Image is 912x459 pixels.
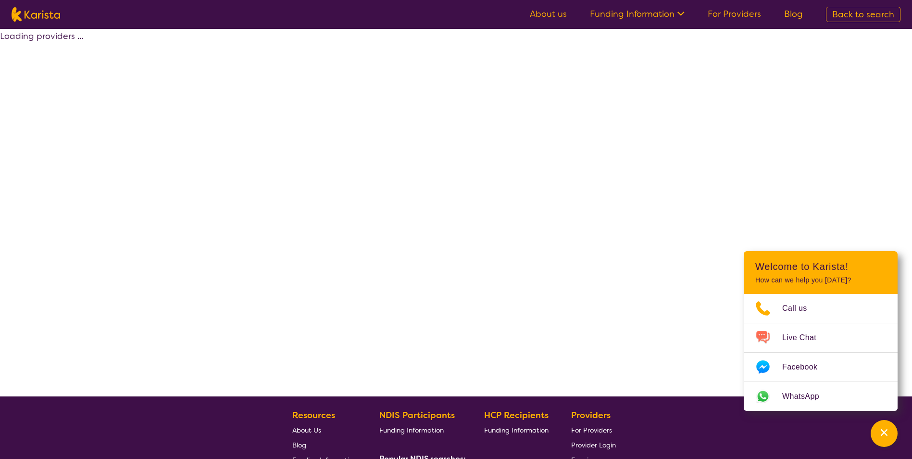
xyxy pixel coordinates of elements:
[832,9,894,20] span: Back to search
[379,426,444,434] span: Funding Information
[571,437,616,452] a: Provider Login
[292,409,335,421] b: Resources
[708,8,761,20] a: For Providers
[571,441,616,449] span: Provider Login
[590,8,685,20] a: Funding Information
[571,426,612,434] span: For Providers
[755,261,886,272] h2: Welcome to Karista!
[292,426,321,434] span: About Us
[484,409,549,421] b: HCP Recipients
[782,389,831,404] span: WhatsApp
[744,251,898,411] div: Channel Menu
[12,7,60,22] img: Karista logo
[782,331,828,345] span: Live Chat
[871,420,898,447] button: Channel Menu
[744,294,898,411] ul: Choose channel
[379,409,455,421] b: NDIS Participants
[292,437,357,452] a: Blog
[379,422,462,437] a: Funding Information
[782,301,819,316] span: Call us
[292,422,357,437] a: About Us
[484,422,549,437] a: Funding Information
[571,422,616,437] a: For Providers
[755,276,886,284] p: How can we help you [DATE]?
[484,426,549,434] span: Funding Information
[571,409,611,421] b: Providers
[784,8,803,20] a: Blog
[744,382,898,411] a: Web link opens in a new tab.
[530,8,567,20] a: About us
[292,441,306,449] span: Blog
[826,7,900,22] a: Back to search
[782,360,829,374] span: Facebook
